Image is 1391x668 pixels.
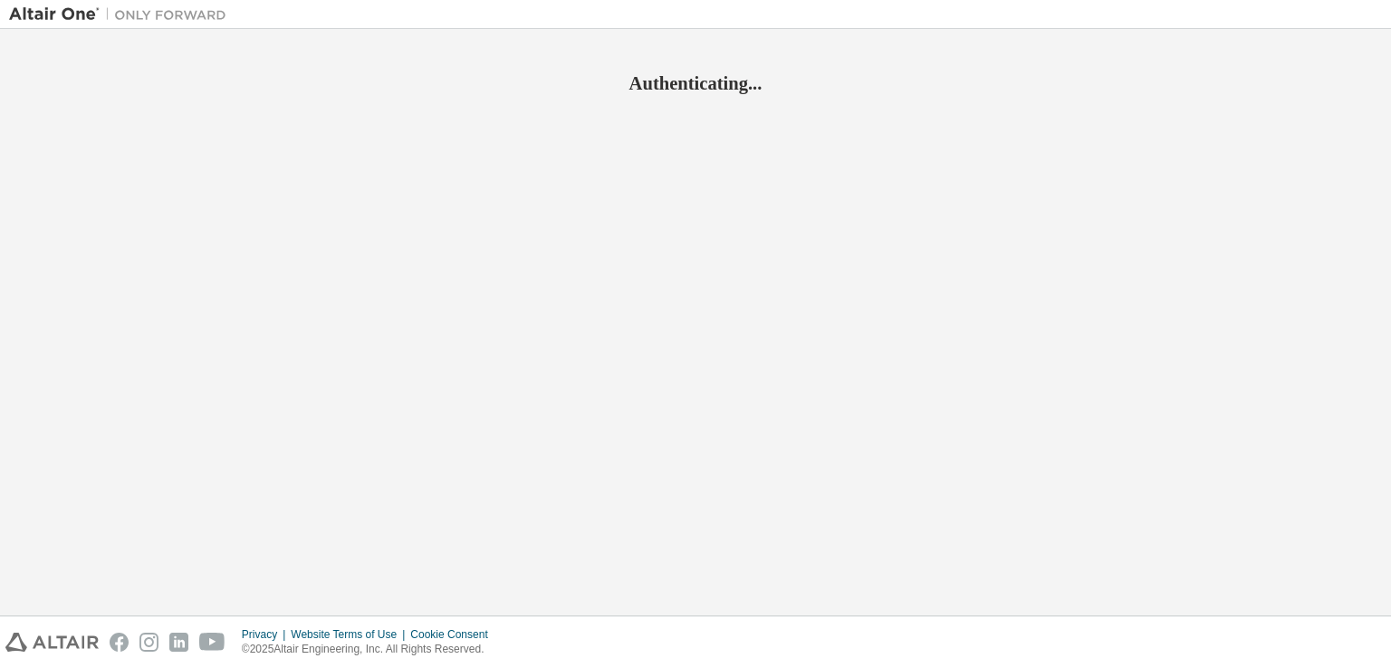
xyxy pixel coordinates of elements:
[410,627,498,642] div: Cookie Consent
[139,633,158,652] img: instagram.svg
[291,627,410,642] div: Website Terms of Use
[110,633,129,652] img: facebook.svg
[242,642,499,657] p: © 2025 Altair Engineering, Inc. All Rights Reserved.
[9,72,1382,95] h2: Authenticating...
[242,627,291,642] div: Privacy
[169,633,188,652] img: linkedin.svg
[199,633,225,652] img: youtube.svg
[5,633,99,652] img: altair_logo.svg
[9,5,235,24] img: Altair One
